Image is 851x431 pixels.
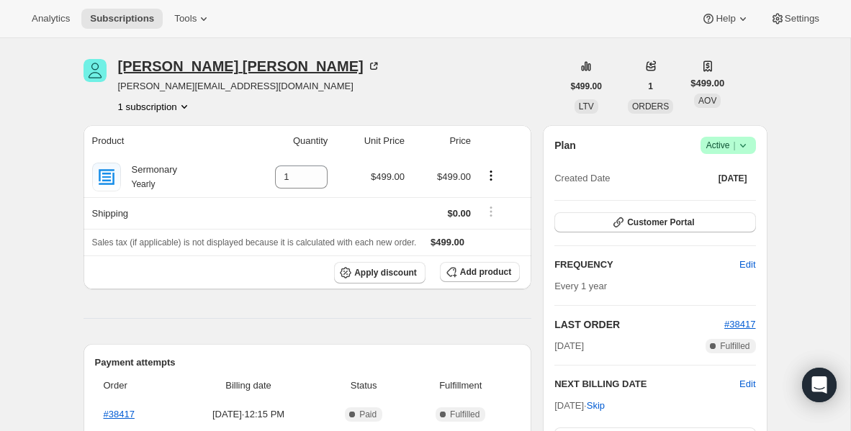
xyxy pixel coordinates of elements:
div: Open Intercom Messenger [802,368,837,402]
button: [DATE] [710,168,756,189]
span: Apply discount [354,267,417,278]
span: $499.00 [371,171,405,182]
button: Apply discount [334,262,425,283]
th: Unit Price [332,125,409,157]
span: LTV [579,101,594,112]
span: Edit [739,258,755,272]
button: 1 [639,76,662,96]
th: Quantity [237,125,333,157]
button: Help [693,9,758,29]
button: Customer Portal [554,212,755,232]
div: Sermonary [121,163,178,191]
span: Subscriptions [90,13,154,24]
span: Settings [785,13,819,24]
span: [DATE] · 12:15 PM [179,407,318,422]
button: Tools [166,9,220,29]
span: $499.00 [571,81,602,92]
button: #38417 [724,317,755,332]
button: Shipping actions [479,204,503,219]
button: Product actions [479,168,503,183]
small: Yearly [132,179,156,189]
span: Active [706,138,750,153]
span: AOV [698,96,716,106]
span: Billing date [179,378,318,393]
button: Analytics [23,9,78,29]
span: 1 [648,81,653,92]
button: Edit [739,377,755,391]
th: Order [95,370,176,401]
span: Created Date [554,171,610,186]
span: Paid [359,409,377,420]
h2: FREQUENCY [554,258,739,272]
span: $499.00 [690,76,724,91]
button: $499.00 [562,76,611,96]
span: Fulfilled [720,340,749,352]
span: ORDERS [632,101,669,112]
span: Every 1 year [554,281,607,291]
span: Customer Portal [627,217,694,228]
button: Edit [731,253,764,276]
span: [DATE] · [554,400,605,411]
span: Fulfillment [410,378,511,393]
span: Chuck Musselwhite [84,59,107,82]
th: Product [84,125,237,157]
button: Settings [762,9,828,29]
span: $499.00 [431,237,464,248]
button: Product actions [118,99,192,114]
button: Add product [440,262,520,282]
span: Analytics [32,13,70,24]
span: Sales tax (if applicable) is not displayed because it is calculated with each new order. [92,237,417,248]
th: Shipping [84,197,237,229]
span: $499.00 [437,171,471,182]
span: Help [716,13,735,24]
span: [DATE] [554,339,584,353]
a: #38417 [104,409,135,419]
span: Status [326,378,401,393]
span: Fulfilled [450,409,479,420]
button: Skip [578,394,613,417]
span: [PERSON_NAME][EMAIL_ADDRESS][DOMAIN_NAME] [118,79,381,94]
a: #38417 [724,319,755,330]
img: product img [92,163,121,191]
span: Skip [587,399,605,413]
h2: Payment attempts [95,355,521,370]
th: Price [409,125,475,157]
h2: LAST ORDER [554,317,724,332]
span: Add product [460,266,511,278]
span: $0.00 [448,208,472,219]
button: Subscriptions [81,9,163,29]
span: Tools [174,13,197,24]
h2: Plan [554,138,576,153]
h2: NEXT BILLING DATE [554,377,739,391]
div: [PERSON_NAME] [PERSON_NAME] [118,59,381,73]
span: | [733,140,735,151]
span: [DATE] [719,173,747,184]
